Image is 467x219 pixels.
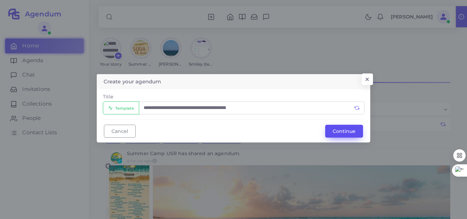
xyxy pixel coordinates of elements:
[104,125,136,138] button: Cancel
[103,101,139,114] button: Template
[325,125,363,138] button: Continue
[103,93,364,100] label: Title
[104,78,161,85] h5: Create your agendum
[115,106,134,111] span: Template
[362,73,373,85] button: Close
